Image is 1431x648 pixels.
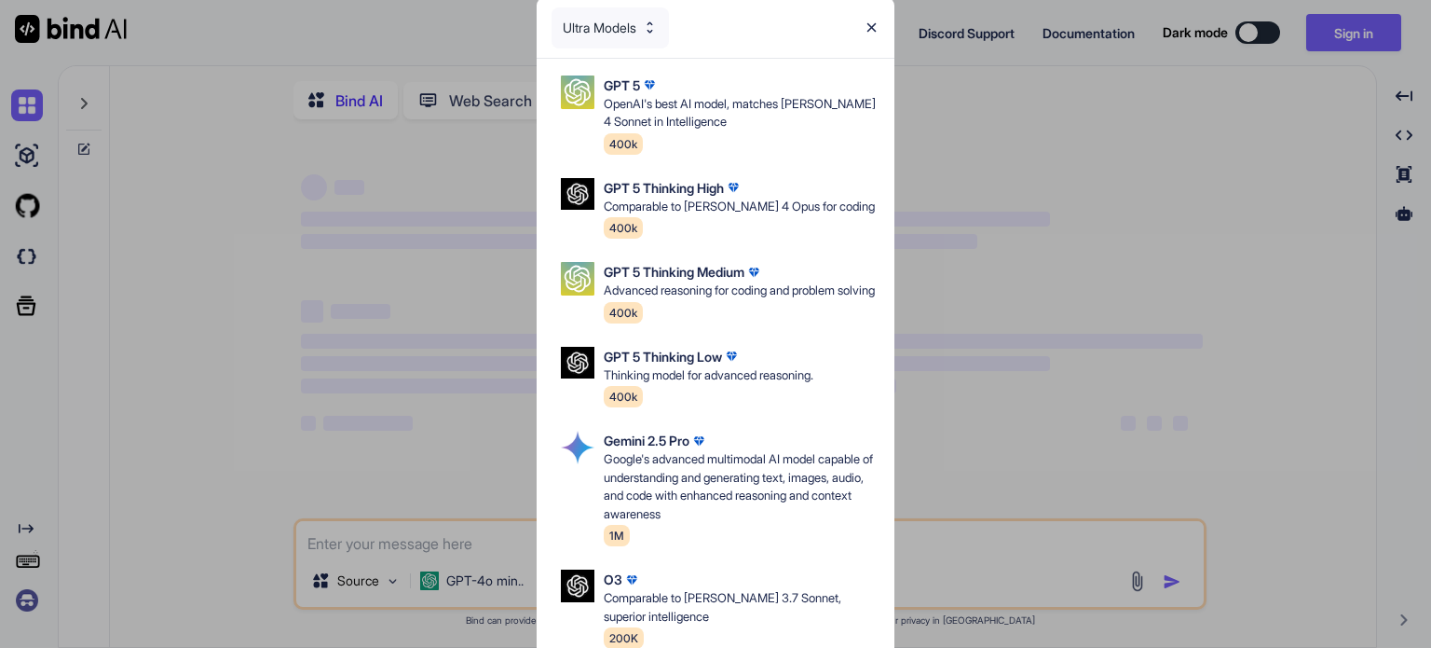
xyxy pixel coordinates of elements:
[604,431,689,450] p: Gemini 2.5 Pro
[722,347,741,365] img: premium
[689,432,708,450] img: premium
[604,262,744,282] p: GPT 5 Thinking Medium
[604,386,643,407] span: 400k
[604,525,630,546] span: 1M
[561,76,594,109] img: Pick Models
[604,347,722,366] p: GPT 5 Thinking Low
[604,133,643,155] span: 400k
[604,450,879,523] p: Google's advanced multimodal AI model capable of understanding and generating text, images, audio...
[604,282,875,300] p: Advanced reasoning for coding and problem solving
[724,178,743,197] img: premium
[561,570,594,602] img: Pick Models
[604,302,643,324] span: 400k
[604,366,813,385] p: Thinking model for advanced reasoning.
[604,178,724,198] p: GPT 5 Thinking High
[622,571,641,589] img: premium
[604,217,643,239] span: 400k
[561,431,594,464] img: Pick Models
[604,95,879,131] p: OpenAI's best AI model, matches [PERSON_NAME] 4 Sonnet in Intelligence
[561,262,594,296] img: Pick Models
[561,178,594,211] img: Pick Models
[604,570,622,589] p: O3
[642,20,658,35] img: Pick Models
[552,7,669,48] div: Ultra Models
[864,20,879,35] img: close
[561,347,594,379] img: Pick Models
[604,76,640,95] p: GPT 5
[640,76,659,94] img: premium
[604,589,879,626] p: Comparable to [PERSON_NAME] 3.7 Sonnet, superior intelligence
[744,263,763,282] img: premium
[604,198,875,216] p: Comparable to [PERSON_NAME] 4 Opus for coding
